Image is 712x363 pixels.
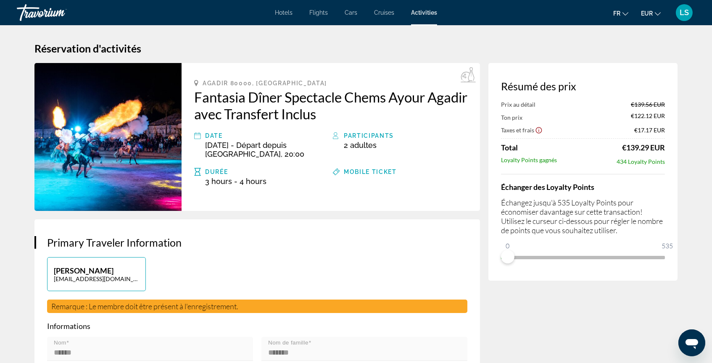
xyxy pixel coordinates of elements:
span: EUR [641,10,653,17]
h1: Réservation d'activités [34,42,678,55]
a: Activities [411,9,437,16]
span: [DATE] - Départ depuis [GEOGRAPHIC_DATA], 20:00 [205,141,304,158]
a: Cruises [374,9,394,16]
a: Cars [345,9,357,16]
a: Flights [309,9,328,16]
a: Hotels [275,9,293,16]
div: Durée [205,167,329,177]
span: Loyalty Points gagnés [501,156,557,166]
button: [PERSON_NAME][EMAIL_ADDRESS][DOMAIN_NAME] [47,257,146,291]
button: Change currency [641,7,661,19]
span: 434 Loyalty Points [617,158,665,165]
mat-label: Nom [54,339,66,346]
p: Échangez jusqu'à 535 Loyalty Points pour économiser davantage sur cette transaction! Utilisez le ... [501,198,665,235]
span: Primary Traveler Information [47,236,182,249]
span: Prix au détail [501,101,535,108]
a: Fantasia Dîner Spectacle Chems Ayour Agadir avec Transfert Inclus [194,89,467,122]
span: €17.17 EUR [634,126,665,134]
iframe: Bouton de lancement de la fenêtre de messagerie [678,329,705,356]
button: Change language [613,7,628,19]
p: [PERSON_NAME] [54,266,139,275]
h4: Échanger des Loyalty Points [501,182,665,192]
ngx-slider: ngx-slider [501,256,665,258]
span: Adultes [350,141,377,150]
span: Mobile ticket [344,168,397,175]
span: €139.56 EUR [631,101,665,108]
span: 535 [660,241,674,251]
div: Date [205,131,329,141]
a: Travorium [17,2,101,24]
button: Show Taxes and Fees breakdown [501,126,543,134]
span: 3 hours - 4 hours [205,177,266,186]
span: Ton prix [501,114,522,121]
button: Show Taxes and Fees disclaimer [535,126,543,134]
span: Taxes et frais [501,126,534,134]
span: Remarque : Le membre doit être présent à l'enregistrement. [51,302,238,311]
span: Agadir 80000, [GEOGRAPHIC_DATA] [203,80,327,87]
span: €122.12 EUR [631,112,665,121]
div: €139.29 EUR [622,143,665,152]
p: [EMAIL_ADDRESS][DOMAIN_NAME] [54,275,139,282]
span: fr [613,10,620,17]
div: Participants [344,131,467,141]
span: 0 [504,241,511,251]
h3: Résumé des prix [501,80,665,92]
p: Informations [47,321,467,331]
span: LS [680,8,689,17]
mat-label: Nom de famille [268,339,309,346]
span: Total [501,143,518,152]
span: ngx-slider [501,250,514,263]
button: User Menu [673,4,695,21]
span: 2 [344,141,348,150]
